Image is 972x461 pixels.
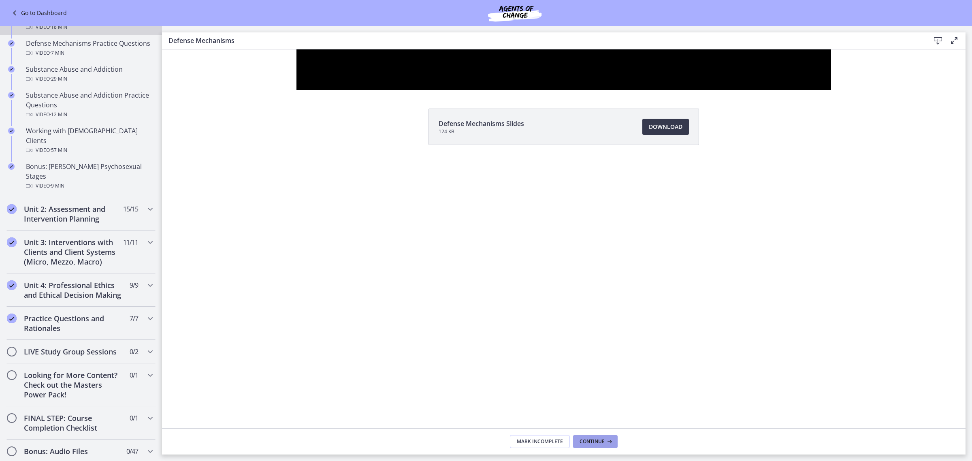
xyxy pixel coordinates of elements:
[10,8,67,18] a: Go to Dashboard
[8,163,15,170] i: Completed
[7,280,17,290] i: Completed
[50,74,67,84] span: · 29 min
[50,22,67,32] span: · 18 min
[26,145,152,155] div: Video
[26,181,152,191] div: Video
[439,119,524,128] span: Defense Mechanisms Slides
[7,237,17,247] i: Completed
[7,314,17,323] i: Completed
[26,48,152,58] div: Video
[24,280,123,300] h2: Unit 4: Professional Ethics and Ethical Decision Making
[24,370,123,399] h2: Looking for More Content? Check out the Masters Power Pack!
[130,347,138,356] span: 0 / 2
[24,237,123,267] h2: Unit 3: Interventions with Clients and Client Systems (Micro, Mezzo, Macro)
[642,119,689,135] a: Download
[50,181,64,191] span: · 9 min
[168,36,917,45] h3: Defense Mechanisms
[26,90,152,120] div: Substance Abuse and Addiction Practice Questions
[24,347,123,356] h2: LIVE Study Group Sessions
[8,66,15,73] i: Completed
[130,280,138,290] span: 9 / 9
[573,435,618,448] button: Continue
[26,110,152,120] div: Video
[24,314,123,333] h2: Practice Questions and Rationales
[439,128,524,135] span: 124 KB
[26,38,152,58] div: Defense Mechanisms Practice Questions
[26,64,152,84] div: Substance Abuse and Addiction
[130,413,138,423] span: 0 / 1
[123,237,138,247] span: 11 / 11
[24,446,123,456] h2: Bonus: Audio Files
[8,128,15,134] i: Completed
[50,110,67,120] span: · 12 min
[126,446,138,456] span: 0 / 47
[7,204,17,214] i: Completed
[162,49,966,90] iframe: Video Lesson
[123,204,138,214] span: 15 / 15
[130,314,138,323] span: 7 / 7
[517,438,563,445] span: Mark Incomplete
[510,435,570,448] button: Mark Incomplete
[26,126,152,155] div: Working with [DEMOGRAPHIC_DATA] Clients
[50,48,64,58] span: · 7 min
[649,122,682,132] span: Download
[50,145,67,155] span: · 57 min
[24,413,123,433] h2: FINAL STEP: Course Completion Checklist
[580,438,605,445] span: Continue
[8,92,15,98] i: Completed
[130,370,138,380] span: 0 / 1
[24,204,123,224] h2: Unit 2: Assessment and Intervention Planning
[26,74,152,84] div: Video
[8,40,15,47] i: Completed
[26,162,152,191] div: Bonus: [PERSON_NAME] Psychosexual Stages
[466,3,563,23] img: Agents of Change
[26,22,152,32] div: Video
